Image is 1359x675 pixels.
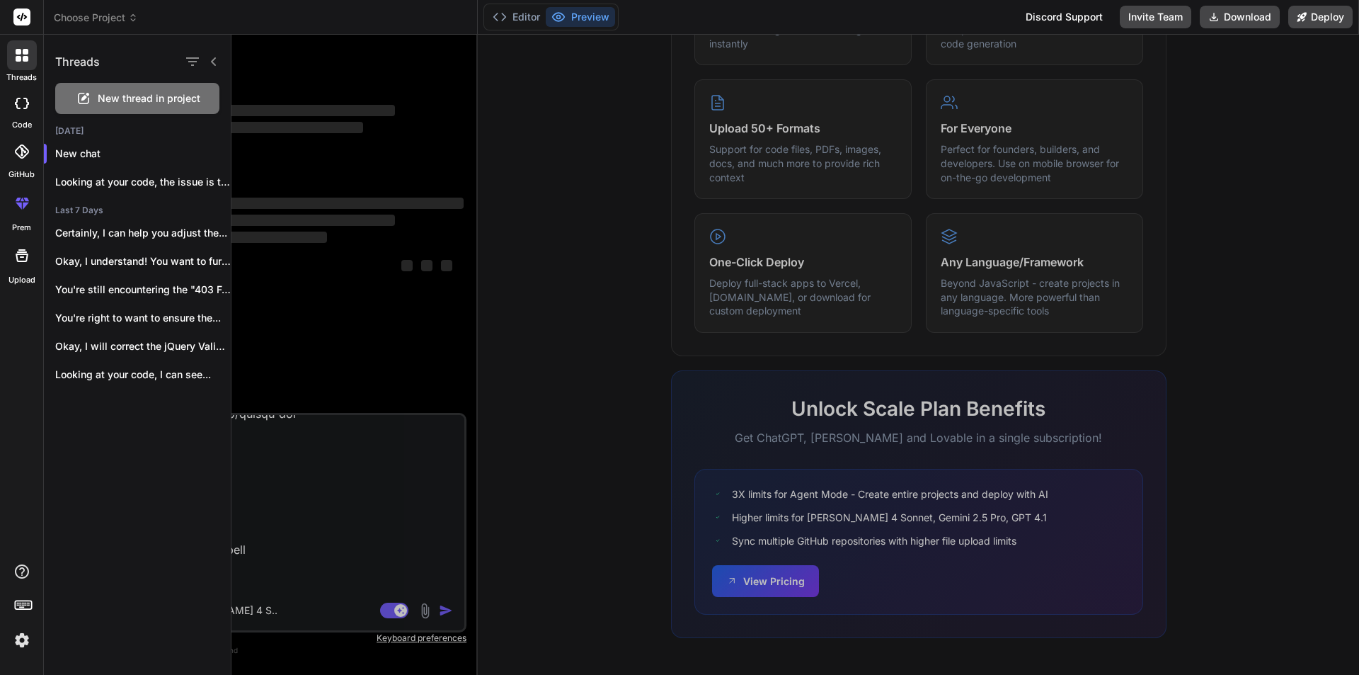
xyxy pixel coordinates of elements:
[55,254,231,268] p: Okay, I understand! You want to further...
[55,339,231,353] p: Okay, I will correct the jQuery Validate...
[546,7,615,27] button: Preview
[1200,6,1280,28] button: Download
[1120,6,1191,28] button: Invite Team
[98,91,200,106] span: New thread in project
[55,226,231,240] p: Certainly, I can help you adjust the...
[6,72,37,84] label: threads
[1017,6,1111,28] div: Discord Support
[55,283,231,297] p: You're still encountering the "403 Forbidden" error,...
[10,628,34,652] img: settings
[55,311,231,325] p: You're right to want to ensure the...
[55,147,231,161] p: New chat
[8,169,35,181] label: GitHub
[55,368,231,382] p: Looking at your code, I can see...
[12,222,31,234] label: prem
[55,53,100,70] h1: Threads
[487,7,546,27] button: Editor
[1288,6,1353,28] button: Deploy
[8,274,35,286] label: Upload
[55,175,231,189] p: Looking at your code, the issue is that ...
[44,125,231,137] h2: [DATE]
[12,119,32,131] label: code
[54,11,138,25] span: Choose Project
[44,205,231,216] h2: Last 7 Days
